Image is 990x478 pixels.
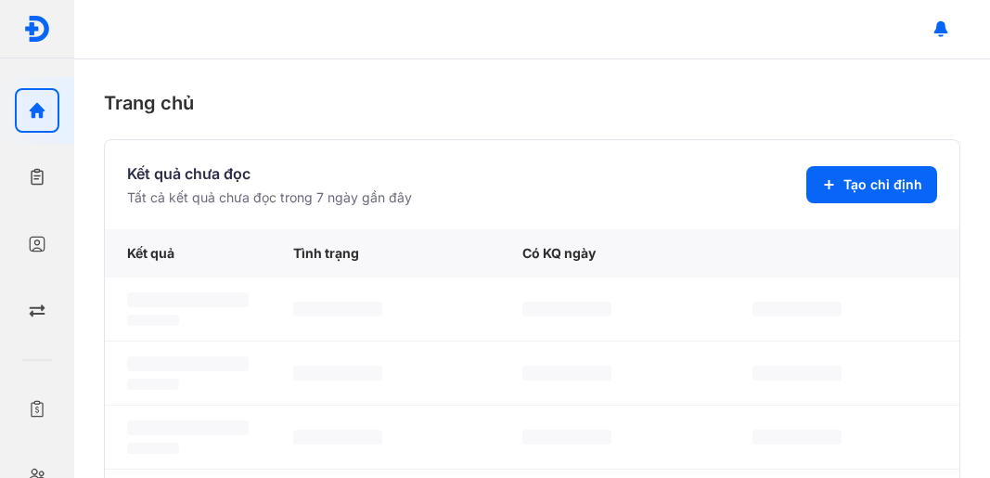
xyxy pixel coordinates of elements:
[522,430,611,445] span: ‌
[104,89,960,117] div: Trang chủ
[127,162,412,185] div: Kết quả chưa đọc
[23,15,51,43] img: logo
[127,420,249,435] span: ‌
[522,366,611,381] span: ‌
[522,302,611,317] span: ‌
[752,366,842,381] span: ‌
[500,229,729,278] div: Có KQ ngày
[271,229,500,278] div: Tình trạng
[127,356,249,371] span: ‌
[293,302,382,317] span: ‌
[105,229,271,278] div: Kết quả
[127,188,412,207] div: Tất cả kết quả chưa đọc trong 7 ngày gần đây
[127,379,179,390] span: ‌
[752,430,842,445] span: ‌
[293,366,382,381] span: ‌
[127,443,179,454] span: ‌
[127,315,179,326] span: ‌
[843,175,922,194] span: Tạo chỉ định
[752,302,842,317] span: ‌
[806,166,937,203] button: Tạo chỉ định
[293,430,382,445] span: ‌
[127,292,249,307] span: ‌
